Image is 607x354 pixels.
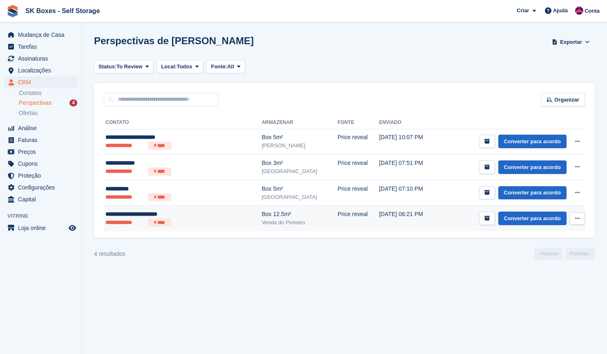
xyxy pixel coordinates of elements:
th: Armazenar [262,116,338,129]
div: Box 12.5m² [262,210,338,219]
span: Configurações [18,182,67,193]
th: Contato [104,116,262,129]
div: 4 [69,99,77,106]
td: Price reveal [338,129,379,155]
a: menu [4,194,77,205]
a: SK Boxes - Self Storage [22,4,103,18]
span: All [227,63,234,71]
div: [GEOGRAPHIC_DATA] [262,167,338,176]
span: To Review [116,63,142,71]
a: Converter para acordo [498,160,567,174]
span: Mudança de Casa [18,29,67,41]
td: Price reveal [338,206,379,231]
span: Assinaturas [18,53,67,64]
a: menu [4,77,77,88]
div: [GEOGRAPHIC_DATA] [262,193,338,201]
span: Faturas [18,134,67,146]
span: Análise [18,122,67,134]
a: menu [4,146,77,158]
span: Todos [177,63,192,71]
span: Organizar [554,96,579,104]
span: Criar [517,7,529,15]
td: [DATE] 07:10 PM [379,180,439,206]
div: Venda do Pinheiro [262,219,338,227]
a: menu [4,65,77,76]
div: Box 3m² [262,159,338,167]
span: Local: [161,63,177,71]
span: Ofertas [19,109,38,117]
span: Fonte: [211,63,227,71]
a: menu [4,29,77,41]
a: menu [4,53,77,64]
button: Exportar [551,35,591,49]
a: Loja de pré-visualização [67,223,77,233]
a: Próximo [566,248,595,260]
span: Status: [99,63,116,71]
a: Converter para acordo [498,186,567,200]
span: Proteção [18,170,67,181]
span: Capital [18,194,67,205]
div: Box 5m² [262,133,338,142]
a: Perspectivas 4 [19,99,77,107]
td: [DATE] 06:21 PM [379,206,439,231]
th: Fonte [338,116,379,129]
td: Price reveal [338,180,379,206]
td: Price reveal [338,155,379,180]
span: CRM [18,77,67,88]
img: Joana Alegria [575,7,583,15]
td: [DATE] 07:51 PM [379,155,439,180]
a: Contatos [19,89,77,97]
a: menu [4,170,77,181]
span: Tarefas [18,41,67,52]
div: [PERSON_NAME] [262,142,338,150]
a: Anterior [534,248,562,260]
span: Preços [18,146,67,158]
a: menu [4,122,77,134]
a: menu [4,134,77,146]
span: Vitrine [7,212,81,220]
button: Local: Todos [157,60,203,74]
span: Localizações [18,65,67,76]
span: Conta [585,7,600,15]
div: 4 resultados [94,250,125,258]
a: menu [4,182,77,193]
button: Status: To Review [94,60,153,74]
span: Exportar [560,38,582,46]
a: menu [4,158,77,169]
a: Converter para acordo [498,135,567,148]
a: menu [4,41,77,52]
th: Enviado [379,116,439,129]
span: Cupons [18,158,67,169]
a: menu [4,222,77,234]
h1: Perspectivas de [PERSON_NAME] [94,35,254,46]
span: Loja online [18,222,67,234]
span: Ajuda [553,7,568,15]
button: Fonte: All [206,60,245,74]
td: [DATE] 10:07 PM [379,129,439,155]
div: Box 5m² [262,185,338,193]
nav: Page [533,248,596,260]
span: Perspectivas [19,99,52,107]
a: Converter para acordo [498,212,567,225]
img: stora-icon-8386f47178a22dfd0bd8f6a31ec36ba5ce8667c1dd55bd0f319d3a0aa187defe.svg [7,5,19,17]
a: Ofertas [19,109,77,117]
